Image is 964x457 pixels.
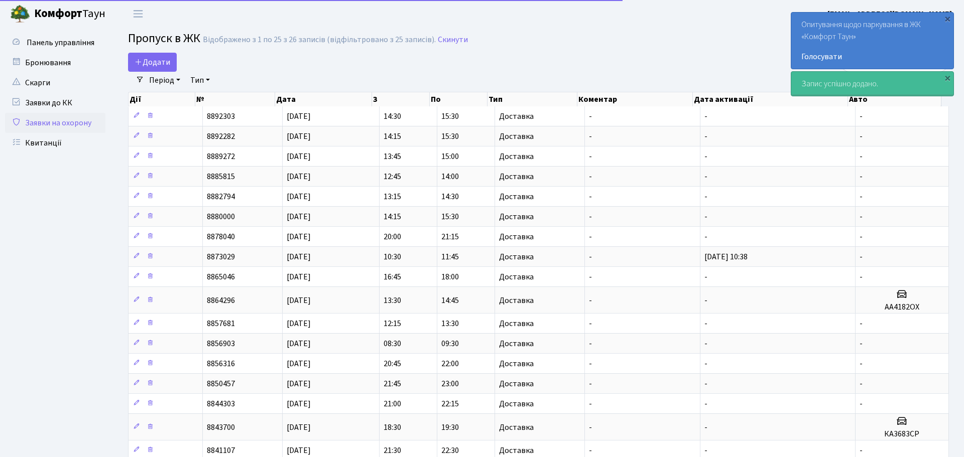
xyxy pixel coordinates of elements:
[499,296,534,304] span: Доставка
[704,295,707,306] span: -
[384,111,401,122] span: 14:30
[287,378,311,389] span: [DATE]
[589,358,592,369] span: -
[499,233,534,241] span: Доставка
[441,422,459,433] span: 19:30
[5,93,105,113] a: Заявки до КК
[704,171,707,182] span: -
[384,251,401,262] span: 10:30
[384,422,401,433] span: 18:30
[589,378,592,389] span: -
[704,191,707,202] span: -
[441,398,459,409] span: 22:15
[384,131,401,142] span: 14:15
[499,173,534,181] span: Доставка
[207,211,235,222] span: 8880000
[287,338,311,349] span: [DATE]
[704,378,707,389] span: -
[195,92,275,106] th: №
[441,251,459,262] span: 11:45
[5,73,105,93] a: Скарги
[589,338,592,349] span: -
[34,6,82,22] b: Комфорт
[860,429,944,439] h5: КА3683СР
[499,153,534,161] span: Доставка
[704,231,707,242] span: -
[384,295,401,306] span: 13:30
[499,112,534,120] span: Доставка
[5,113,105,133] a: Заявки на охорону
[128,53,177,72] a: Додати
[589,295,592,306] span: -
[589,251,592,262] span: -
[126,6,151,22] button: Переключити навігацію
[10,4,30,24] img: logo.png
[441,271,459,282] span: 18:00
[287,251,311,262] span: [DATE]
[287,445,311,456] span: [DATE]
[704,318,707,329] span: -
[384,171,401,182] span: 12:45
[384,358,401,369] span: 20:45
[207,295,235,306] span: 8864296
[589,271,592,282] span: -
[589,191,592,202] span: -
[499,360,534,368] span: Доставка
[499,423,534,431] span: Доставка
[704,358,707,369] span: -
[589,111,592,122] span: -
[589,231,592,242] span: -
[384,231,401,242] span: 20:00
[704,211,707,222] span: -
[499,380,534,388] span: Доставка
[860,251,863,262] span: -
[207,151,235,162] span: 8889272
[207,318,235,329] span: 8857681
[860,131,863,142] span: -
[441,111,459,122] span: 15:30
[384,338,401,349] span: 08:30
[34,6,105,23] span: Таун
[287,295,311,306] span: [DATE]
[499,253,534,261] span: Доставка
[860,302,944,312] h5: АА4182ОХ
[791,72,953,96] div: Запис успішно додано.
[704,251,748,262] span: [DATE] 10:38
[27,37,94,48] span: Панель управління
[693,92,848,106] th: Дата активації
[589,318,592,329] span: -
[704,151,707,162] span: -
[704,271,707,282] span: -
[499,400,534,408] span: Доставка
[704,422,707,433] span: -
[441,445,459,456] span: 22:30
[860,171,863,182] span: -
[207,111,235,122] span: 8892303
[207,358,235,369] span: 8856316
[499,213,534,221] span: Доставка
[827,9,952,20] b: [EMAIL_ADDRESS][DOMAIN_NAME]
[589,398,592,409] span: -
[801,51,943,63] a: Голосувати
[287,358,311,369] span: [DATE]
[287,131,311,142] span: [DATE]
[704,338,707,349] span: -
[135,57,170,68] span: Додати
[499,132,534,140] span: Доставка
[384,271,401,282] span: 16:45
[441,378,459,389] span: 23:00
[287,231,311,242] span: [DATE]
[441,231,459,242] span: 21:15
[441,151,459,162] span: 15:00
[203,35,436,45] div: Відображено з 1 по 25 з 26 записів (відфільтровано з 25 записів).
[207,191,235,202] span: 8882794
[860,191,863,202] span: -
[128,30,200,47] span: Пропуск в ЖК
[589,171,592,182] span: -
[287,318,311,329] span: [DATE]
[499,446,534,454] span: Доставка
[5,53,105,73] a: Бронювання
[438,35,468,45] a: Скинути
[860,398,863,409] span: -
[207,338,235,349] span: 8856903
